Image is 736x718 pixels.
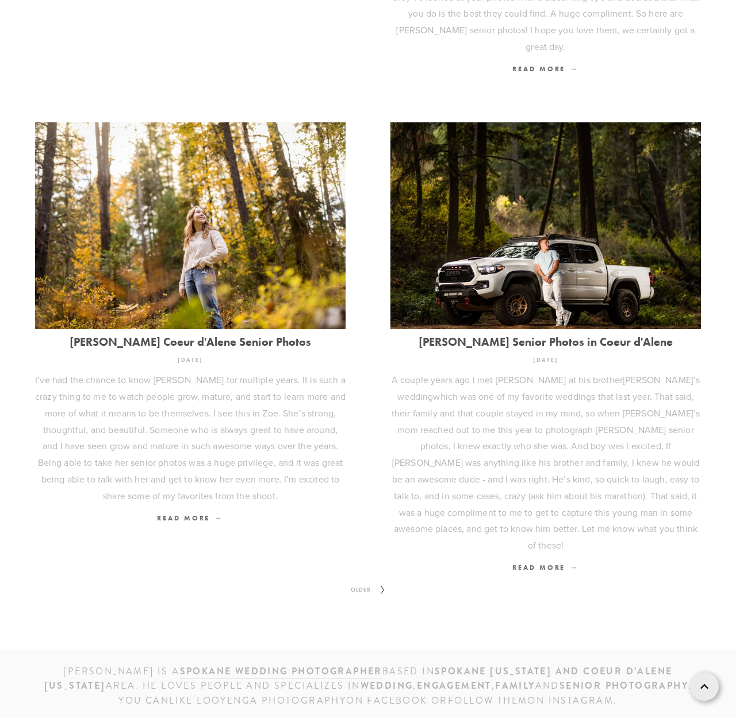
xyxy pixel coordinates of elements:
[559,679,688,692] strong: senior photography
[495,679,535,692] strong: family
[44,665,676,693] strong: SPOKANE [US_STATE] and Coeur d’Alene [US_STATE]
[180,665,382,679] a: Spokane wedding photographer
[390,335,701,348] a: [PERSON_NAME] Senior Photos in Coeur d'Alene
[180,665,382,678] strong: Spokane wedding photographer
[390,559,701,576] a: Read More
[390,122,701,329] img: Dillon Lanphere's Senior Photos in Coeur d'Alene
[35,122,346,329] img: Zoe Carson's Coeur d'Alene Senior Photos
[35,372,346,504] p: I’ve had the chance to know [PERSON_NAME] for multiple years. It is such a crazy thing to me to w...
[157,514,223,522] span: Read More
[512,563,578,572] span: Read More
[417,679,492,692] strong: engagement
[448,694,527,708] a: follow them
[35,510,346,527] a: Read More
[169,694,346,708] a: like Looyenga Photography
[35,664,701,708] h3: [PERSON_NAME] is a based IN area. He loves people and specializes in , , and . You can on Faceboo...
[342,576,394,604] a: Older
[346,582,375,597] span: Older
[390,372,701,554] p: A couple years ago I met [PERSON_NAME] at his brother which was one of my favorite weddings that ...
[35,335,346,348] a: [PERSON_NAME] Coeur d'Alene Senior Photos
[361,679,413,692] strong: wedding
[397,373,700,403] a: [PERSON_NAME]’s wedding
[390,61,701,78] a: Read More
[178,352,203,368] time: [DATE]
[512,64,578,73] span: Read More
[533,352,558,368] time: [DATE]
